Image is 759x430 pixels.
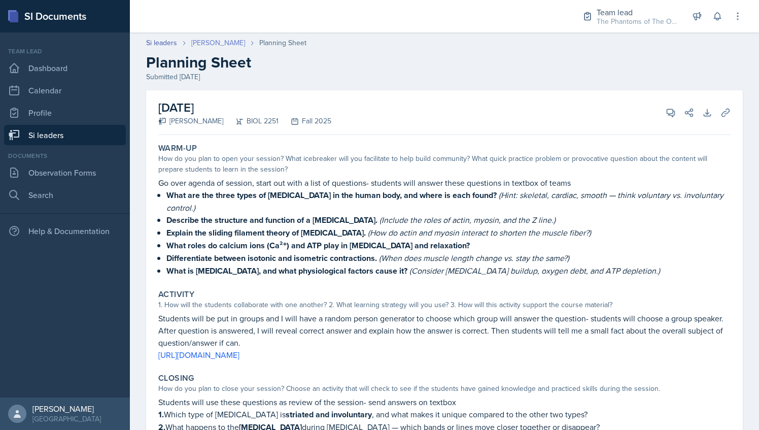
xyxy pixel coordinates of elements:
[4,47,126,56] div: Team lead
[166,214,377,226] strong: Describe the structure and function of a [MEDICAL_DATA].
[4,185,126,205] a: Search
[158,98,331,117] h2: [DATE]
[597,6,678,18] div: Team lead
[32,404,101,414] div: [PERSON_NAME]
[4,80,126,101] a: Calendar
[158,153,731,175] div: How do you plan to open your session? What icebreaker will you facilitate to help build community...
[259,38,306,48] div: Planning Sheet
[4,58,126,78] a: Dashboard
[286,409,372,420] strong: striated and involuntary
[4,221,126,241] div: Help & Documentation
[158,300,731,310] div: 1. How will the students collaborate with one another? 2. What learning strategy will you use? 3....
[4,162,126,183] a: Observation Forms
[146,53,743,72] h2: Planning Sheet
[379,214,556,225] em: (Include the roles of actin, myosin, and the Z line.)
[379,252,569,263] em: (When does muscle length change vs. stay the same?)
[166,265,407,277] strong: What is [MEDICAL_DATA], and what physiological factors cause it?
[166,252,377,264] strong: Differentiate between isotonic and isometric contractions.
[32,414,101,424] div: [GEOGRAPHIC_DATA]
[597,16,678,27] div: The Phantoms of The Opera / Fall 2025
[158,349,239,360] a: [URL][DOMAIN_NAME]
[146,38,177,48] a: Si leaders
[4,103,126,123] a: Profile
[368,227,591,238] em: (How do actin and myosin interact to shorten the muscle fiber?)
[146,72,743,82] div: Submitted [DATE]
[158,289,194,300] label: Activity
[158,408,731,421] p: Which type of [MEDICAL_DATA] is , and what makes it unique compared to the other two types?
[158,396,731,408] p: Students will use these questions as review of the session- send answers on textbox
[4,125,126,145] a: Si leaders
[279,116,331,126] div: Fall 2025
[223,116,279,126] div: BIOL 2251
[191,38,245,48] a: [PERSON_NAME]
[158,383,731,394] div: How do you plan to close your session? Choose an activity that will check to see if the students ...
[158,312,731,349] p: Students will be put in groups and I will have a random person generator to choose which group wi...
[158,409,164,420] strong: 1.
[166,189,497,201] strong: What are the three types of [MEDICAL_DATA] in the human body, and where is each found?
[409,265,660,276] em: (Consider [MEDICAL_DATA] buildup, oxygen debt, and ATP depletion.)
[158,373,194,383] label: Closing
[166,240,470,251] strong: What roles do calcium ions (Ca²⁺) and ATP play in [MEDICAL_DATA] and relaxation?
[158,116,223,126] div: [PERSON_NAME]
[158,177,731,189] p: Go over agenda of session, start out with a list of questions- students will answer these questio...
[158,143,197,153] label: Warm-Up
[4,151,126,160] div: Documents
[166,227,366,239] strong: Explain the sliding filament theory of [MEDICAL_DATA].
